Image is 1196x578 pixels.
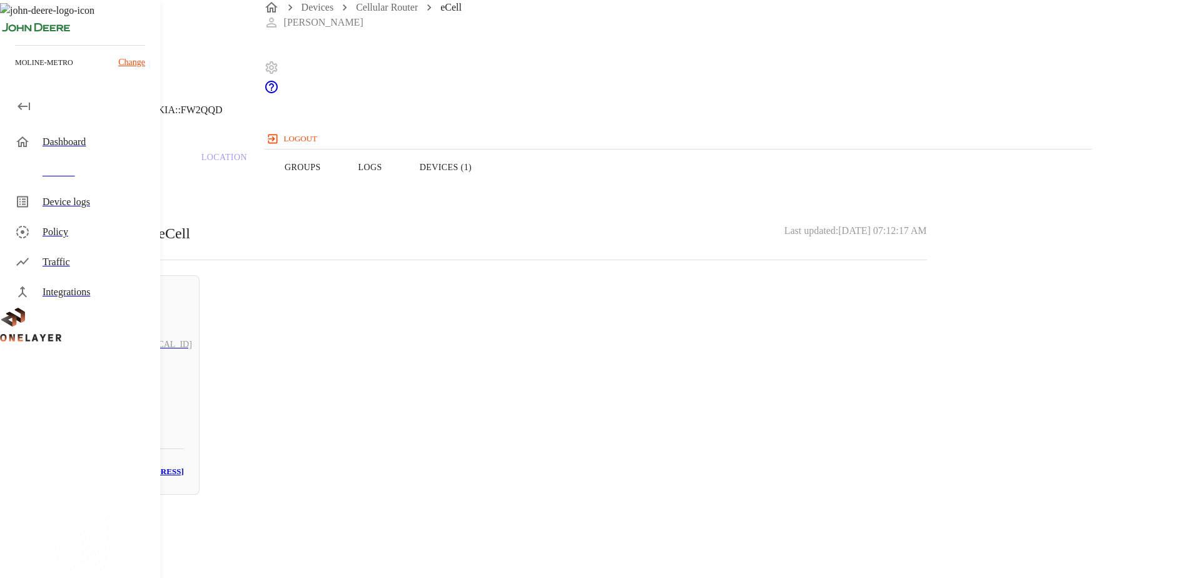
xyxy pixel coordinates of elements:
[784,222,927,245] h3: Last updated: [DATE] 07:12:17 AM
[264,129,322,149] button: logout
[356,2,418,13] a: Cellular Router
[264,86,279,96] a: onelayer-support
[264,129,1093,149] a: logout
[302,2,334,13] a: Devices
[183,128,266,207] a: Location
[30,222,190,245] p: Devices connected to eCell
[266,128,340,207] button: Groups
[340,128,401,207] button: Logs
[284,15,363,30] p: [PERSON_NAME]
[401,128,490,207] button: Devices (1)
[264,86,279,96] span: Support Portal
